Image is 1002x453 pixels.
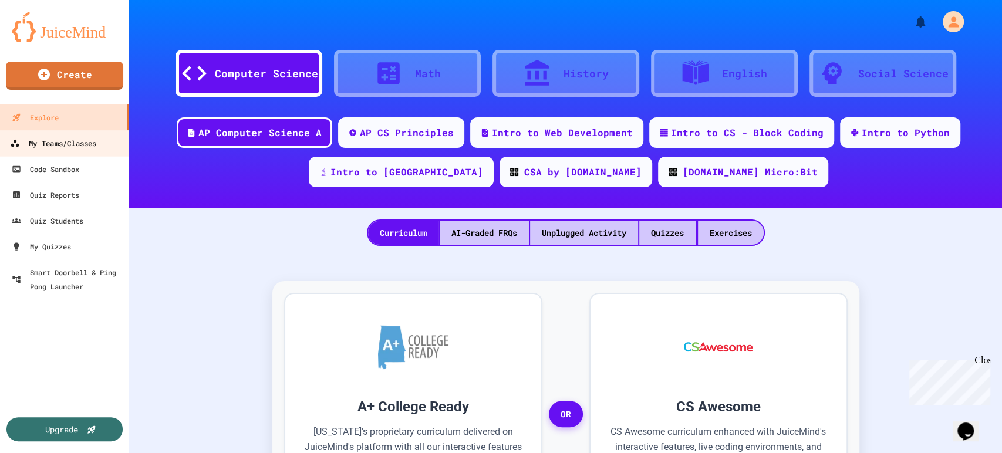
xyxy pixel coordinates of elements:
div: Chat with us now!Close [5,5,81,75]
div: Quiz Reports [12,188,79,202]
h3: A+ College Ready [303,396,524,417]
div: Quiz Students [12,214,83,228]
div: AP Computer Science A [198,126,322,140]
img: CS Awesome [672,312,764,382]
div: Smart Doorbell & Ping Pong Launcher [12,265,124,293]
div: AI-Graded FRQs [440,221,529,245]
div: Intro to [GEOGRAPHIC_DATA] [330,165,483,179]
span: OR [549,401,583,428]
div: My Quizzes [12,239,71,253]
div: [DOMAIN_NAME] Micro:Bit [683,165,818,179]
div: Exercises [698,221,764,245]
a: Create [6,62,123,90]
img: A+ College Ready [378,325,448,369]
div: Intro to Python [862,126,950,140]
div: Upgrade [45,423,78,435]
div: CSA by [DOMAIN_NAME] [524,165,642,179]
div: Social Science [858,66,949,82]
div: Explore [12,110,59,124]
div: AP CS Principles [360,126,454,140]
div: Unplugged Activity [530,221,638,245]
div: History [564,66,609,82]
iframe: chat widget [953,406,990,441]
div: Intro to Web Development [492,126,633,140]
div: Quizzes [639,221,696,245]
img: logo-orange.svg [12,12,117,42]
div: English [722,66,767,82]
div: My Notifications [892,12,930,32]
div: Math [415,66,441,82]
img: CODE_logo_RGB.png [669,168,677,176]
h3: CS Awesome [608,396,829,417]
div: My Account [930,8,967,35]
div: Intro to CS - Block Coding [671,126,824,140]
div: My Teams/Classes [10,136,96,151]
div: Code Sandbox [12,162,79,176]
div: Computer Science [215,66,318,82]
div: Curriculum [368,221,438,245]
img: CODE_logo_RGB.png [510,168,518,176]
iframe: chat widget [905,355,990,405]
